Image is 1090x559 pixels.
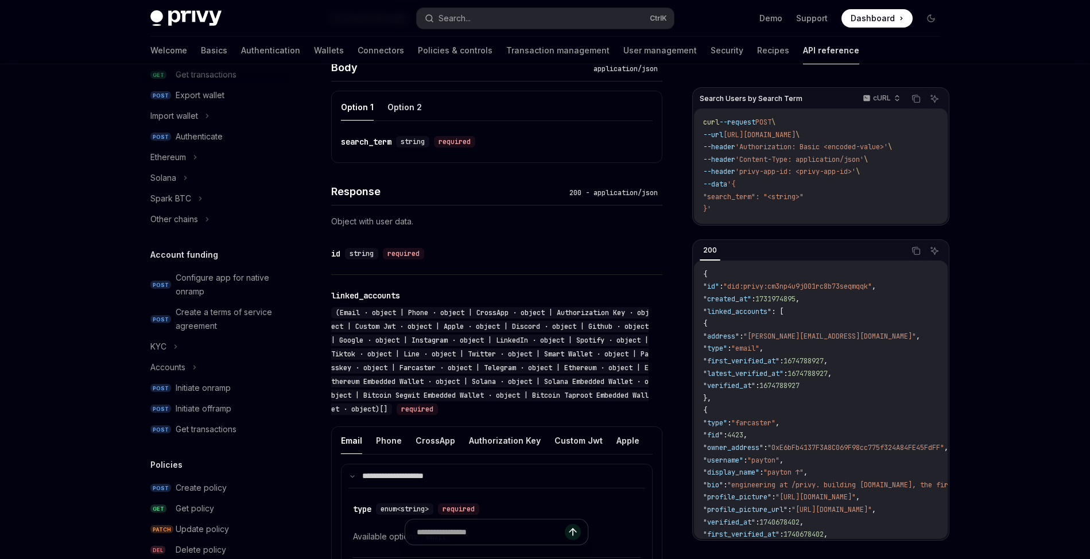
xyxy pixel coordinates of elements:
[176,543,226,557] div: Delete policy
[141,267,288,302] a: POSTConfigure app for native onramp
[341,427,362,454] button: Email
[727,180,735,189] span: '{
[201,37,227,64] a: Basics
[565,524,581,540] button: Send message
[150,248,218,262] h5: Account funding
[141,302,288,336] a: POSTCreate a terms of service agreement
[703,294,751,304] span: "created_at"
[150,212,198,226] div: Other chains
[150,484,171,492] span: POST
[150,360,185,374] div: Accounts
[944,443,948,452] span: ,
[383,248,424,259] div: required
[783,356,824,366] span: 1674788927
[589,63,662,75] div: application/json
[703,282,719,291] span: "id"
[703,480,723,490] span: "bio"
[150,91,171,100] span: POST
[731,344,759,353] span: "email"
[735,142,888,152] span: 'Authorization: Basic <encoded-value>'
[703,270,707,279] span: {
[796,13,828,24] a: Support
[767,443,944,452] span: "0xE6bFb4137F3A8C069F98cc775f324A84FE45FdFF"
[623,37,697,64] a: User management
[763,468,804,477] span: "payton ↑"
[703,344,727,353] span: "type"
[387,94,422,121] button: Option 2
[703,307,771,316] span: "linked_accounts"
[751,294,755,304] span: :
[856,167,860,176] span: \
[779,356,783,366] span: :
[727,418,731,428] span: :
[759,344,763,353] span: ,
[150,504,166,513] span: GET
[759,381,800,390] span: 1674788927
[506,37,610,64] a: Transaction management
[755,381,759,390] span: :
[788,369,828,378] span: 1674788927
[176,502,214,515] div: Get policy
[735,155,864,164] span: 'Content-Type: application/json'
[927,91,942,106] button: Ask AI
[703,192,804,201] span: "search_term": "<string>"
[703,492,771,502] span: "profile_picture"
[873,94,891,103] p: cURL
[755,294,796,304] span: 1731974895
[150,525,173,534] span: PATCH
[703,118,719,127] span: curl
[176,481,227,495] div: Create policy
[358,37,404,64] a: Connectors
[417,8,674,29] button: Search...CtrlK
[331,60,589,75] h4: Body
[150,425,171,434] span: POST
[828,369,832,378] span: ,
[927,243,942,258] button: Ask AI
[150,109,198,123] div: Import wallet
[703,180,727,189] span: --data
[759,468,763,477] span: :
[381,504,429,514] span: enum<string>
[841,9,913,28] a: Dashboard
[759,518,800,527] span: 1740678402
[747,456,779,465] span: "payton"
[872,505,876,514] span: ,
[150,281,171,289] span: POST
[909,243,924,258] button: Copy the contents from the code block
[353,503,371,515] div: type
[703,443,763,452] span: "owner_address"
[176,381,231,395] div: Initiate onramp
[779,456,783,465] span: ,
[350,249,374,258] span: string
[176,88,224,102] div: Export wallet
[796,294,800,304] span: ,
[771,307,783,316] span: : [
[331,248,340,259] div: id
[703,518,755,527] span: "verified_at"
[916,332,920,341] span: ,
[176,422,236,436] div: Get transactions
[803,37,859,64] a: API reference
[141,519,288,539] a: PATCHUpdate policy
[723,480,727,490] span: :
[176,305,281,333] div: Create a terms of service agreement
[150,405,171,413] span: POST
[731,418,775,428] span: "farcaster"
[779,530,783,539] span: :
[703,430,723,440] span: "fid"
[434,136,475,147] div: required
[711,37,743,64] a: Security
[703,406,707,415] span: {
[700,243,720,257] div: 200
[824,530,828,539] span: ,
[141,85,288,106] a: POSTExport wallet
[909,91,924,106] button: Copy the contents from the code block
[703,394,711,403] span: },
[703,381,755,390] span: "verified_at"
[150,10,222,26] img: dark logo
[703,130,723,139] span: --url
[469,427,541,454] button: Authorization Key
[783,369,788,378] span: :
[150,458,183,472] h5: Policies
[401,137,425,146] span: string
